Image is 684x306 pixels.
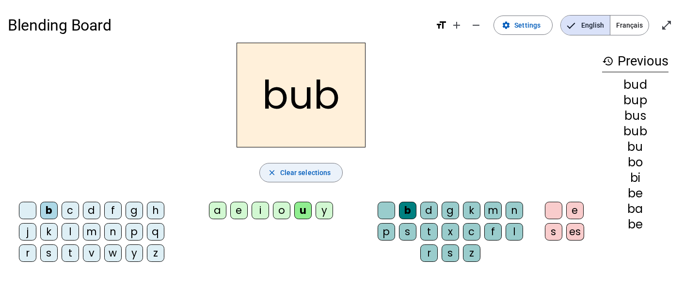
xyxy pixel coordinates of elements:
[268,168,276,177] mat-icon: close
[514,19,541,31] span: Settings
[316,202,333,219] div: y
[506,223,523,241] div: l
[493,16,553,35] button: Settings
[40,202,58,219] div: b
[209,202,226,219] div: a
[561,16,610,35] span: English
[602,50,668,72] h3: Previous
[566,202,584,219] div: e
[602,95,668,106] div: bup
[126,244,143,262] div: y
[602,110,668,122] div: bus
[447,16,466,35] button: Increase font size
[273,202,290,219] div: o
[237,43,366,147] h2: bub
[8,10,428,41] h1: Blending Board
[83,244,100,262] div: v
[463,244,480,262] div: z
[40,244,58,262] div: s
[104,223,122,241] div: n
[147,223,164,241] div: q
[252,202,269,219] div: i
[399,223,416,241] div: s
[602,188,668,199] div: be
[463,202,480,219] div: k
[104,202,122,219] div: f
[62,244,79,262] div: t
[602,203,668,215] div: ba
[545,223,562,241] div: s
[294,202,312,219] div: u
[463,223,480,241] div: c
[442,202,459,219] div: g
[126,223,143,241] div: p
[602,126,668,137] div: bub
[420,202,438,219] div: d
[566,223,584,241] div: es
[62,223,79,241] div: l
[378,223,395,241] div: p
[19,223,36,241] div: j
[610,16,649,35] span: Français
[602,141,668,153] div: bu
[602,55,614,67] mat-icon: history
[147,202,164,219] div: h
[62,202,79,219] div: c
[126,202,143,219] div: g
[104,244,122,262] div: w
[442,244,459,262] div: s
[83,202,100,219] div: d
[19,244,36,262] div: r
[40,223,58,241] div: k
[420,244,438,262] div: r
[147,244,164,262] div: z
[602,172,668,184] div: bi
[506,202,523,219] div: n
[466,16,486,35] button: Decrease font size
[435,19,447,31] mat-icon: format_size
[451,19,462,31] mat-icon: add
[657,16,676,35] button: Enter full screen
[230,202,248,219] div: e
[442,223,459,241] div: x
[484,223,502,241] div: f
[470,19,482,31] mat-icon: remove
[259,163,343,182] button: Clear selections
[420,223,438,241] div: t
[661,19,672,31] mat-icon: open_in_full
[602,219,668,230] div: be
[502,21,510,30] mat-icon: settings
[484,202,502,219] div: m
[280,167,331,178] span: Clear selections
[83,223,100,241] div: m
[602,79,668,91] div: bud
[602,157,668,168] div: bo
[399,202,416,219] div: b
[560,15,649,35] mat-button-toggle-group: Language selection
